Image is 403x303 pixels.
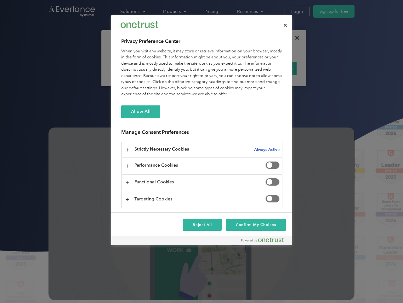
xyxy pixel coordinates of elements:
[121,48,282,98] div: When you visit any website, it may store or retrieve information on your browser, mostly in the f...
[121,18,158,31] div: Everlance
[241,237,284,242] img: Powered by OneTrust Opens in a new Tab
[226,219,286,231] button: Confirm My Choices
[111,15,292,245] div: Privacy Preference Center
[121,38,282,45] h2: Privacy Preference Center
[278,18,292,32] button: Close
[121,21,158,28] img: Everlance
[241,237,289,245] a: Powered by OneTrust Opens in a new Tab
[121,129,282,139] h3: Manage Consent Preferences
[121,105,160,118] button: Allow All
[46,38,78,51] input: Submit
[183,219,222,231] button: Reject All
[111,15,292,245] div: Preference center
